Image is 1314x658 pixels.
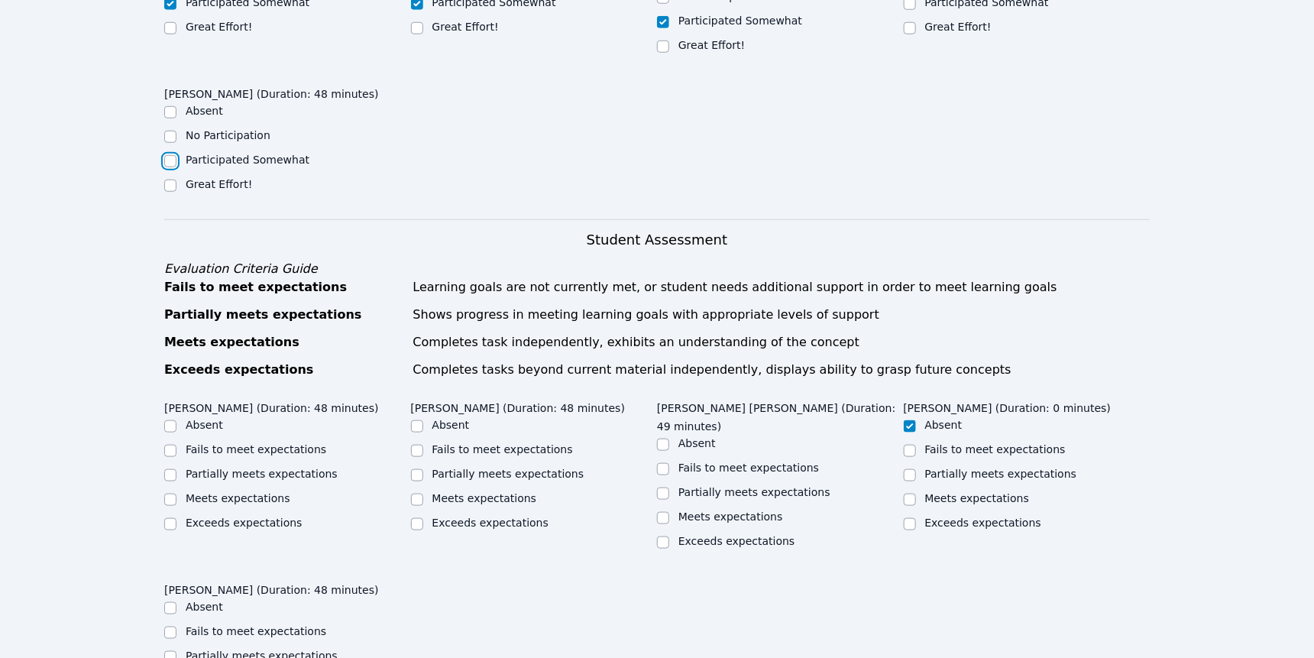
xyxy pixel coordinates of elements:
label: Fails to meet expectations [925,443,1066,455]
label: Fails to meet expectations [678,462,819,474]
legend: [PERSON_NAME] [PERSON_NAME] (Duration: 49 minutes) [657,394,904,436]
label: Exceeds expectations [678,535,795,547]
label: Great Effort! [678,39,745,51]
label: Partially meets expectations [678,486,830,498]
label: Meets expectations [678,511,783,523]
label: Meets expectations [186,492,290,504]
label: Fails to meet expectations [432,443,573,455]
label: Absent [678,437,716,449]
label: Fails to meet expectations [186,443,326,455]
label: Participated Somewhat [678,15,802,27]
legend: [PERSON_NAME] (Duration: 48 minutes) [164,394,379,417]
label: No Participation [186,129,270,141]
label: Great Effort! [186,178,252,190]
label: Absent [186,419,223,431]
label: Great Effort! [432,21,499,33]
legend: [PERSON_NAME] (Duration: 48 minutes) [164,80,379,103]
legend: [PERSON_NAME] (Duration: 0 minutes) [904,394,1112,417]
label: Meets expectations [432,492,537,504]
label: Absent [186,105,223,117]
label: Partially meets expectations [186,468,338,480]
label: Exceeds expectations [186,517,302,529]
div: Shows progress in meeting learning goals with appropriate levels of support [413,306,1151,324]
div: Meets expectations [164,333,404,352]
div: Learning goals are not currently met, or student needs additional support in order to meet learni... [413,278,1151,297]
label: Partially meets expectations [925,468,1077,480]
div: Completes tasks beyond current material independently, displays ability to grasp future concepts [413,361,1151,379]
div: Evaluation Criteria Guide [164,260,1150,278]
label: Great Effort! [925,21,992,33]
label: Participated Somewhat [186,154,309,166]
div: Partially meets expectations [164,306,404,324]
label: Partially meets expectations [432,468,584,480]
label: Exceeds expectations [432,517,549,529]
legend: [PERSON_NAME] (Duration: 48 minutes) [164,576,379,599]
label: Meets expectations [925,492,1030,504]
label: Absent [432,419,470,431]
div: Completes task independently, exhibits an understanding of the concept [413,333,1151,352]
div: Exceeds expectations [164,361,404,379]
div: Fails to meet expectations [164,278,404,297]
label: Fails to meet expectations [186,625,326,637]
label: Absent [186,601,223,613]
legend: [PERSON_NAME] (Duration: 48 minutes) [411,394,626,417]
h3: Student Assessment [164,229,1150,251]
label: Absent [925,419,963,431]
label: Great Effort! [186,21,252,33]
label: Exceeds expectations [925,517,1041,529]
